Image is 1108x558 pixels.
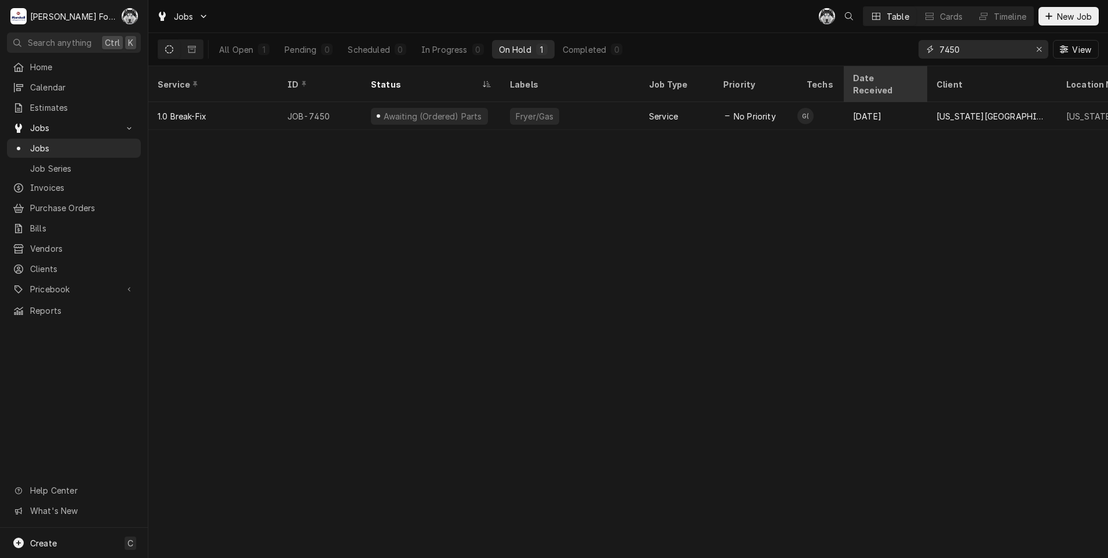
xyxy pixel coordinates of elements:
[30,202,135,214] span: Purchase Orders
[30,538,57,548] span: Create
[122,8,138,24] div: Chris Murphy (103)'s Avatar
[30,102,135,114] span: Estimates
[613,44,620,56] div: 0
[1030,40,1048,59] button: Erase input
[122,8,138,24] div: C(
[30,222,135,234] span: Bills
[30,182,135,194] span: Invoices
[936,78,1045,90] div: Client
[7,301,141,320] a: Reports
[7,139,141,158] a: Jobs
[10,8,27,24] div: Marshall Food Equipment Service's Avatar
[30,263,135,275] span: Clients
[7,159,141,178] a: Job Series
[7,32,141,53] button: Search anythingCtrlK
[127,537,133,549] span: C
[30,142,135,154] span: Jobs
[7,481,141,500] a: Go to Help Center
[30,122,118,134] span: Jobs
[152,7,213,26] a: Go to Jobs
[30,283,118,295] span: Pricebook
[10,8,27,24] div: M
[7,78,141,97] a: Calendar
[7,98,141,117] a: Estimates
[105,37,120,49] span: Ctrl
[30,484,134,497] span: Help Center
[7,57,141,77] a: Home
[285,44,316,56] div: Pending
[797,108,814,124] div: Gabe Collazo (127)'s Avatar
[1053,40,1099,59] button: View
[807,78,834,90] div: Techs
[7,259,141,278] a: Clients
[30,242,135,255] span: Vendors
[28,37,92,49] span: Search anything
[1070,44,1094,56] span: View
[819,8,835,24] div: C(
[515,110,555,122] div: Fryer/Gas
[1038,7,1099,26] button: New Job
[797,108,814,124] div: G(
[7,501,141,520] a: Go to What's New
[421,44,468,56] div: In Progress
[853,72,916,96] div: Date Received
[887,10,909,23] div: Table
[844,102,927,130] div: [DATE]
[475,44,482,56] div: 0
[158,110,206,122] div: 1.0 Break-Fix
[819,8,835,24] div: Chris Murphy (103)'s Avatar
[278,102,362,130] div: JOB-7450
[260,44,267,56] div: 1
[538,44,545,56] div: 1
[348,44,389,56] div: Scheduled
[7,118,141,137] a: Go to Jobs
[936,110,1048,122] div: [US_STATE][GEOGRAPHIC_DATA]
[128,37,133,49] span: K
[649,110,678,122] div: Service
[287,78,350,90] div: ID
[382,110,483,122] div: Awaiting (Ordered) Parts
[30,305,135,317] span: Reports
[30,61,135,73] span: Home
[323,44,330,56] div: 0
[7,198,141,218] a: Purchase Orders
[7,178,141,197] a: Invoices
[734,110,776,122] span: No Priority
[723,78,786,90] div: Priority
[7,219,141,238] a: Bills
[30,162,135,175] span: Job Series
[7,239,141,258] a: Vendors
[649,78,705,90] div: Job Type
[840,7,858,26] button: Open search
[174,10,194,23] span: Jobs
[510,78,630,90] div: Labels
[397,44,404,56] div: 0
[563,44,606,56] div: Completed
[30,10,115,23] div: [PERSON_NAME] Food Equipment Service
[939,40,1026,59] input: Keyword search
[158,78,267,90] div: Service
[994,10,1026,23] div: Timeline
[7,280,141,299] a: Go to Pricebook
[940,10,963,23] div: Cards
[499,44,531,56] div: On Hold
[1055,10,1094,23] span: New Job
[219,44,253,56] div: All Open
[371,78,480,90] div: Status
[30,81,135,93] span: Calendar
[30,505,134,517] span: What's New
